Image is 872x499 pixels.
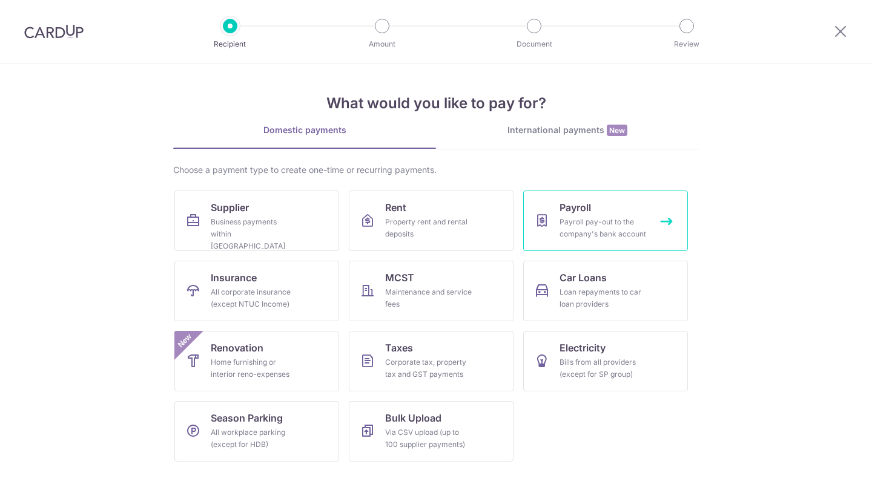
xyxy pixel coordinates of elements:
[385,411,441,425] span: Bulk Upload
[607,125,627,136] span: New
[24,24,84,39] img: CardUp
[349,331,514,391] a: TaxesCorporate tax, property tax and GST payments
[436,124,699,137] div: International payments
[385,200,406,215] span: Rent
[211,426,298,451] div: All workplace parking (except for HDB)
[349,261,514,321] a: MCSTMaintenance and service fees
[385,286,472,310] div: Maintenance and service fees
[385,270,414,285] span: MCST
[211,216,298,252] div: Business payments within [GEOGRAPHIC_DATA]
[175,331,195,351] span: New
[211,411,283,425] span: Season Parking
[211,341,263,355] span: Renovation
[174,331,339,391] a: RenovationHome furnishing or interior reno-expensesNew
[385,356,472,380] div: Corporate tax, property tax and GST payments
[385,341,413,355] span: Taxes
[560,270,607,285] span: Car Loans
[523,331,688,391] a: ElectricityBills from all providers (except for SP group)
[174,261,339,321] a: InsuranceAll corporate insurance (except NTUC Income)
[385,426,472,451] div: Via CSV upload (up to 100 supplier payments)
[560,200,591,215] span: Payroll
[211,286,298,310] div: All corporate insurance (except NTUC Income)
[560,286,647,310] div: Loan repayments to car loan providers
[185,38,275,50] p: Recipient
[349,191,514,251] a: RentProperty rent and rental deposits
[174,191,339,251] a: SupplierBusiness payments within [GEOGRAPHIC_DATA]
[337,38,427,50] p: Amount
[173,164,699,176] div: Choose a payment type to create one-time or recurring payments.
[385,216,472,240] div: Property rent and rental deposits
[174,401,339,461] a: Season ParkingAll workplace parking (except for HDB)
[349,401,514,461] a: Bulk UploadVia CSV upload (up to 100 supplier payments)
[560,216,647,240] div: Payroll pay-out to the company's bank account
[523,191,688,251] a: PayrollPayroll pay-out to the company's bank account
[211,200,249,215] span: Supplier
[173,124,436,136] div: Domestic payments
[560,356,647,380] div: Bills from all providers (except for SP group)
[642,38,732,50] p: Review
[173,93,699,114] h4: What would you like to pay for?
[211,356,298,380] div: Home furnishing or interior reno-expenses
[489,38,579,50] p: Document
[560,341,606,355] span: Electricity
[523,261,688,321] a: Car LoansLoan repayments to car loan providers
[211,270,257,285] span: Insurance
